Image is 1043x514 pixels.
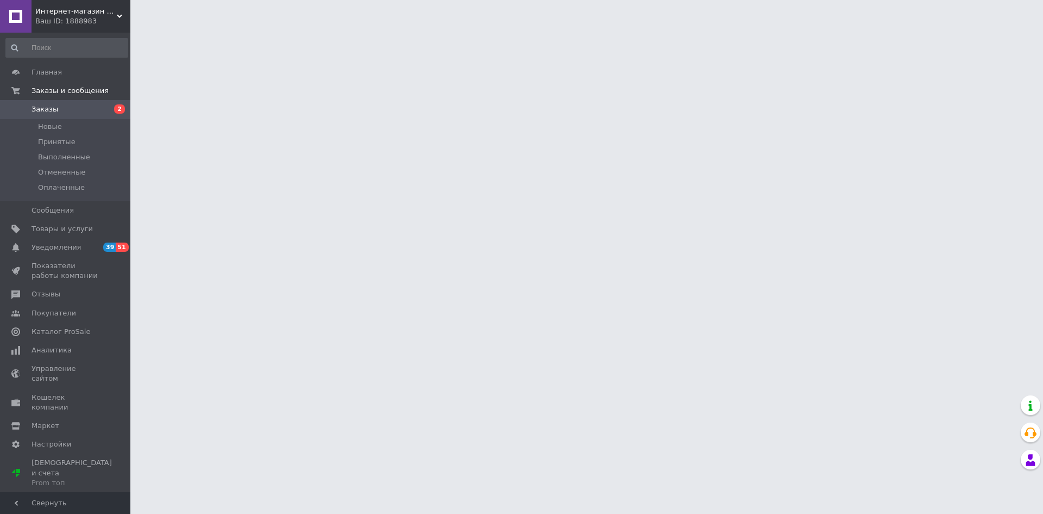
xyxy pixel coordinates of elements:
span: Настройки [32,439,71,449]
span: Уведомления [32,243,81,252]
span: Управление сайтом [32,364,100,383]
span: Заказы и сообщения [32,86,109,96]
span: Покупатели [32,308,76,318]
span: Интернет-магазин "ТАУТОРГ" [35,7,117,16]
span: Главная [32,67,62,77]
span: Сообщения [32,206,74,215]
span: Оплаченные [38,183,85,193]
span: Отмененные [38,168,85,177]
span: Товары и услуги [32,224,93,234]
span: Показатели работы компании [32,261,100,281]
span: Маркет [32,421,59,431]
span: Новые [38,122,62,132]
span: Выполненные [38,152,90,162]
span: Кошелек компании [32,393,100,412]
div: Prom топ [32,478,112,488]
div: Ваш ID: 1888983 [35,16,130,26]
span: [DEMOGRAPHIC_DATA] и счета [32,458,112,488]
span: 2 [114,104,125,114]
span: Заказы [32,104,58,114]
span: Отзывы [32,289,60,299]
span: Принятые [38,137,76,147]
input: Поиск [5,38,128,58]
span: Аналитика [32,345,72,355]
span: Каталог ProSale [32,327,90,337]
span: 51 [116,243,128,252]
span: 39 [103,243,116,252]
